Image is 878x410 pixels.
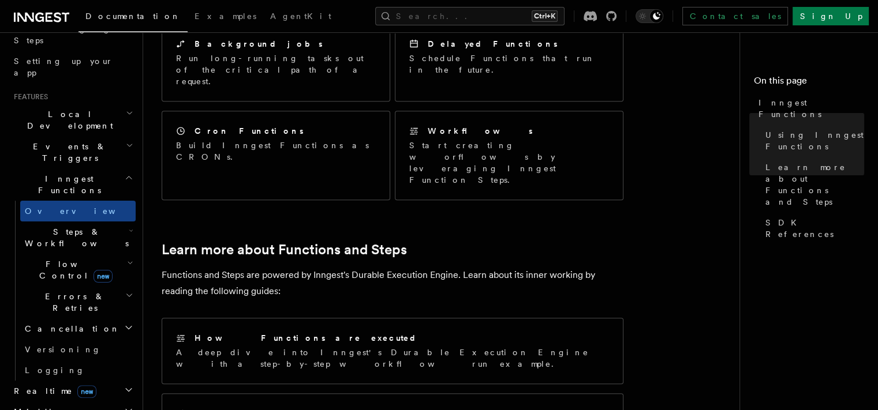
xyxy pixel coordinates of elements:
a: Sign Up [793,7,869,25]
a: SDK References [761,212,864,245]
span: Inngest Functions [9,173,125,196]
a: AgentKit [263,3,338,31]
h2: Delayed Functions [428,38,558,50]
span: Versioning [25,345,101,354]
h4: On this page [754,74,864,92]
span: SDK References [765,217,864,240]
div: Inngest Functions [9,201,136,381]
h2: Background jobs [195,38,323,50]
p: Functions and Steps are powered by Inngest's Durable Execution Engine. Learn about its inner work... [162,267,623,299]
button: Flow Controlnew [20,254,136,286]
h2: Workflows [428,125,533,137]
a: WorkflowsStart creating worflows by leveraging Inngest Function Steps. [395,111,623,200]
a: Logging [20,360,136,381]
span: Cancellation [20,323,120,334]
span: Errors & Retries [20,291,125,314]
a: Using Inngest Functions [761,125,864,157]
span: Overview [25,206,144,216]
kbd: Ctrl+K [532,10,558,22]
h2: How Functions are executed [195,332,417,344]
a: Setting up your app [9,51,136,83]
a: Cron FunctionsBuild Inngest Functions as CRONs. [162,111,390,200]
button: Steps & Workflows [20,221,136,254]
a: Versioning [20,339,136,360]
button: Search...Ctrl+K [375,7,565,25]
span: Steps & Workflows [20,226,129,249]
span: Logging [25,366,85,375]
p: Run long-running tasks out of the critical path of a request. [176,52,376,87]
span: Learn more about Functions and Steps [765,161,864,208]
a: Learn more about Functions and Steps [761,157,864,212]
p: A deep dive into Inngest's Durable Execution Engine with a step-by-step workflow run example. [176,347,609,370]
a: Background jobsRun long-running tasks out of the critical path of a request. [162,24,390,101]
a: Examples [188,3,263,31]
button: Local Development [9,104,136,136]
a: Overview [20,201,136,221]
a: Documentation [79,3,188,32]
button: Events & Triggers [9,136,136,168]
span: Inngest Functions [759,97,864,120]
a: Delayed FunctionsSchedule Functions that run in the future. [395,24,623,101]
span: Realtime [9,385,96,397]
a: How Functions are executedA deep dive into Inngest's Durable Execution Engine with a step-by-step... [162,318,623,384]
button: Errors & Retries [20,286,136,318]
button: Inngest Functions [9,168,136,201]
span: Setting up your app [14,57,113,77]
button: Cancellation [20,318,136,339]
a: Contact sales [682,7,788,25]
button: Toggle dark mode [636,9,663,23]
span: Local Development [9,108,126,131]
p: Build Inngest Functions as CRONs. [176,140,376,163]
span: Using Inngest Functions [765,129,864,152]
p: Start creating worflows by leveraging Inngest Function Steps. [409,140,609,186]
span: Flow Control [20,258,127,281]
p: Schedule Functions that run in the future. [409,52,609,76]
a: Leveraging Steps [9,18,136,51]
span: Documentation [85,12,181,21]
span: Examples [195,12,256,21]
span: Events & Triggers [9,141,126,164]
button: Realtimenew [9,381,136,401]
a: Learn more about Functions and Steps [162,242,407,258]
h2: Cron Functions [195,125,304,137]
span: Features [9,92,48,101]
span: new [77,385,96,398]
a: Inngest Functions [754,92,864,125]
span: new [94,270,113,283]
span: AgentKit [270,12,331,21]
